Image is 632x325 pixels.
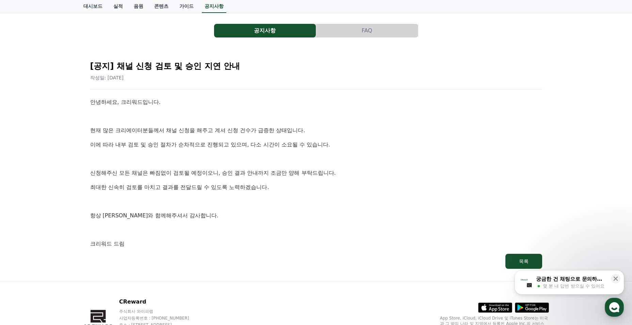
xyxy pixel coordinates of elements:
[90,140,542,149] p: 이에 따라 내부 검토 및 승인 절차가 순차적으로 진행되고 있으며, 다소 시간이 소요될 수 있습니다.
[119,309,202,314] p: 주식회사 와이피랩
[90,169,542,177] p: 신청해주신 모든 채널은 빠짐없이 검토될 예정이오니, 승인 결과 안내까지 조금만 양해 부탁드립니다.
[45,216,88,233] a: 대화
[505,254,542,269] button: 목록
[90,183,542,192] p: 최대한 신속히 검토를 마치고 결과를 전달드릴 수 있도록 노력하겠습니다.
[119,315,202,321] p: 사업자등록번호 : [PHONE_NUMBER]
[519,258,529,265] div: 목록
[90,98,542,107] p: 안녕하세요, 크리워드입니다.
[90,75,124,80] span: 작성일: [DATE]
[214,24,316,37] button: 공지사항
[21,226,26,232] span: 홈
[316,24,418,37] button: FAQ
[90,211,542,220] p: 항상 [PERSON_NAME]와 함께해주셔서 감사합니다.
[62,227,70,232] span: 대화
[105,226,113,232] span: 설정
[2,216,45,233] a: 홈
[88,216,131,233] a: 설정
[90,239,542,248] p: 크리워드 드림
[90,126,542,135] p: 현재 많은 크리에이터분들께서 채널 신청을 해주고 계셔 신청 건수가 급증한 상태입니다.
[119,298,202,306] p: CReward
[90,61,542,72] h2: [공지] 채널 신청 검토 및 승인 지연 안내
[90,254,542,269] a: 목록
